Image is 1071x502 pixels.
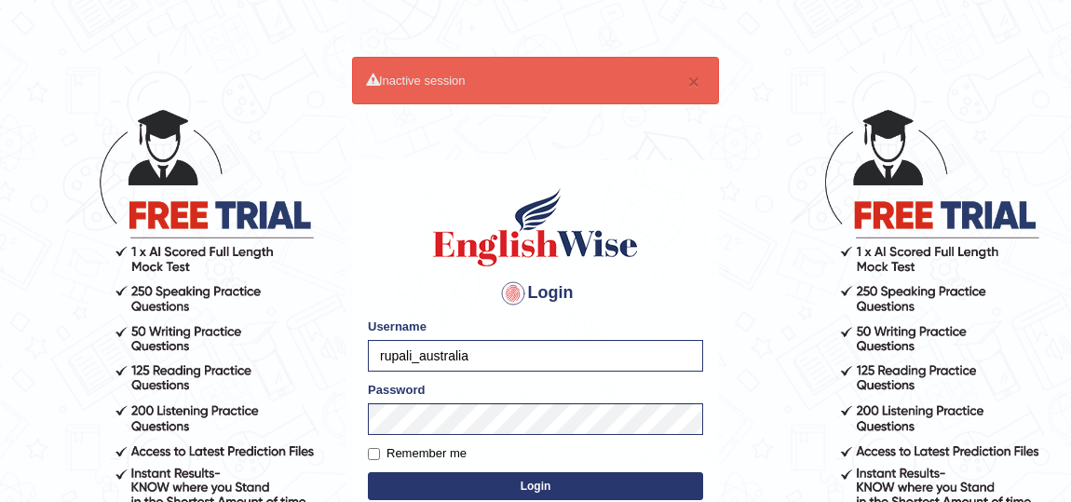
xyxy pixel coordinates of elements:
[368,381,425,399] label: Password
[352,57,719,104] div: Inactive session
[368,444,467,463] label: Remember me
[429,185,642,269] img: Logo of English Wise sign in for intelligent practice with AI
[688,72,699,91] button: ×
[368,318,427,335] label: Username
[368,278,703,308] h4: Login
[368,472,703,500] button: Login
[368,448,380,460] input: Remember me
